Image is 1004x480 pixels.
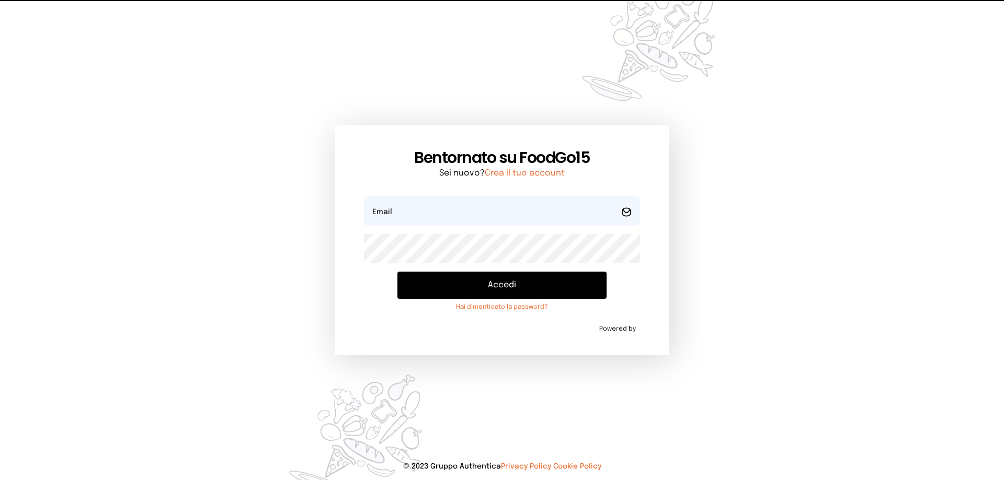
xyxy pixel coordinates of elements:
[501,463,551,470] a: Privacy Policy
[397,303,607,311] a: Hai dimenticato la password?
[553,463,601,470] a: Cookie Policy
[17,461,987,472] p: © 2023 Gruppo Authentica
[364,167,640,180] p: Sei nuovo?
[397,272,607,299] button: Accedi
[599,325,636,333] span: Powered by
[364,148,640,167] h1: Bentornato su FoodGo15
[485,169,565,178] a: Crea il tuo account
